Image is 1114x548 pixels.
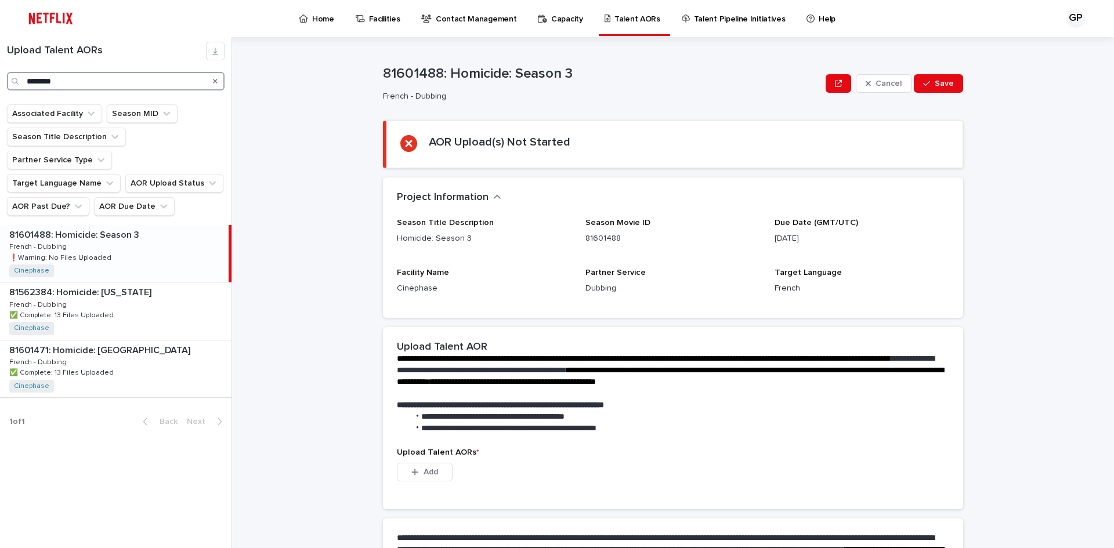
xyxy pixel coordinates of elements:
[9,299,69,309] p: French - Dubbing
[876,79,902,88] span: Cancel
[424,468,438,476] span: Add
[9,309,116,320] p: ✅ Complete: 13 Files Uploaded
[397,219,494,227] span: Season Title Description
[9,227,142,241] p: 81601488: Homicide: Season 3
[107,104,178,123] button: Season MID
[7,197,89,216] button: AOR Past Due?
[585,233,760,245] p: 81601488
[775,268,842,277] span: Target Language
[775,219,858,227] span: Due Date (GMT/UTC)
[153,418,178,426] span: Back
[935,79,954,88] span: Save
[397,341,487,354] h2: Upload Talent AOR
[383,66,821,82] p: 81601488: Homicide: Season 3
[383,92,816,101] p: French - Dubbing
[14,267,49,275] a: Cinephase
[7,151,112,169] button: Partner Service Type
[397,463,453,481] button: Add
[7,128,126,146] button: Season Title Description
[775,282,949,295] p: French
[9,343,193,356] p: 81601471: Homicide: [GEOGRAPHIC_DATA]
[397,268,449,277] span: Facility Name
[14,382,49,390] a: Cinephase
[7,104,102,123] button: Associated Facility
[9,285,154,298] p: 81562384: Homicide: [US_STATE]
[585,219,650,227] span: Season Movie ID
[856,74,912,93] button: Cancel
[187,418,212,426] span: Next
[7,45,206,57] h1: Upload Talent AORs
[94,197,175,216] button: AOR Due Date
[429,135,570,149] h2: AOR Upload(s) Not Started
[775,233,949,245] p: [DATE]
[914,74,963,93] button: Save
[585,268,646,277] span: Partner Service
[9,241,69,251] p: French - Dubbing
[397,191,489,204] h2: Project Information
[182,416,232,427] button: Next
[397,191,501,204] button: Project Information
[397,233,572,245] p: Homicide: Season 3
[397,448,479,456] span: Upload Talent AORs
[133,416,182,427] button: Back
[9,252,114,262] p: ❗️Warning: No Files Uploaded
[7,174,121,193] button: Target Language Name
[585,282,760,295] p: Dubbing
[14,324,49,332] a: Cinephase
[9,366,116,377] p: ✅ Complete: 13 Files Uploaded
[23,7,78,30] img: ifQbXi3ZQGMSEF7WDB7W
[397,282,572,295] p: Cinephase
[9,356,69,366] p: French - Dubbing
[1066,9,1085,28] div: GP
[125,174,223,193] button: AOR Upload Status
[7,72,225,90] input: Search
